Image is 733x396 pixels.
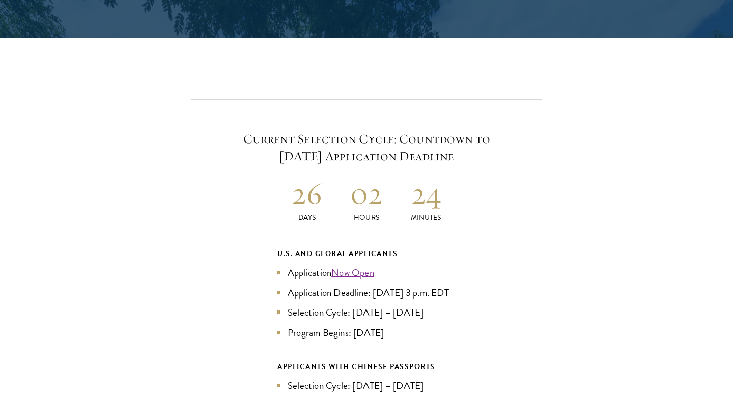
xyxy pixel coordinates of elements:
[277,325,456,340] li: Program Begins: [DATE]
[277,378,456,393] li: Selection Cycle: [DATE] – [DATE]
[277,285,456,300] li: Application Deadline: [DATE] 3 p.m. EDT
[337,174,397,212] h2: 02
[277,265,456,280] li: Application
[331,265,374,280] a: Now Open
[277,247,456,260] div: U.S. and Global Applicants
[277,360,456,373] div: APPLICANTS WITH CHINESE PASSPORTS
[337,212,397,223] p: Hours
[277,174,337,212] h2: 26
[222,130,511,165] h5: Current Selection Cycle: Countdown to [DATE] Application Deadline
[277,212,337,223] p: Days
[277,305,456,320] li: Selection Cycle: [DATE] – [DATE]
[396,212,456,223] p: Minutes
[396,174,456,212] h2: 24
